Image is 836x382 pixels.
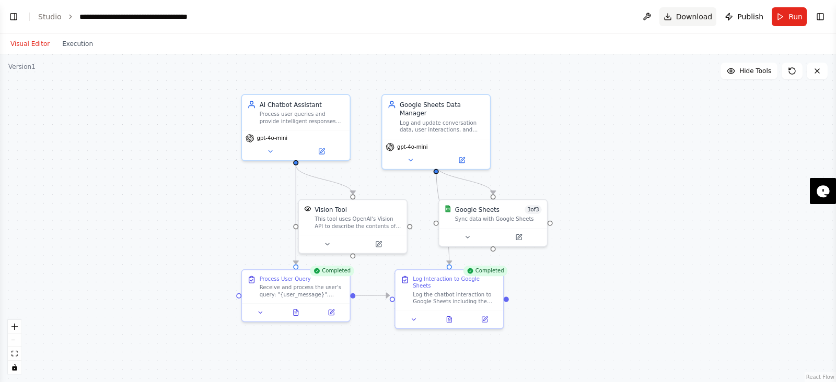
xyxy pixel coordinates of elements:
[397,144,428,150] span: gpt-4o-mini
[310,266,354,276] div: Completed
[260,111,345,125] div: Process user queries and provide intelligent responses using available AI capabilities, while mai...
[413,275,498,289] div: Log Interaction to Google Sheets
[400,120,485,134] div: Log and update conversation data, user interactions, and chatbot analytics in Google Sheets for t...
[806,374,834,380] a: React Flow attribution
[413,291,498,305] div: Log the chatbot interaction to Google Sheets including the user message: "{user_message}", the bo...
[788,11,803,22] span: Run
[525,205,542,214] span: Number of enabled actions
[494,232,543,242] button: Open in side panel
[304,205,311,212] img: VisionTool
[8,63,36,71] div: Version 1
[241,94,351,161] div: AI Chatbot AssistantProcess user queries and provide intelligent responses using available AI cap...
[455,216,542,222] div: Sync data with Google Sheets
[432,165,454,264] g: Edge from 26cac8fa-4c2e-4f96-9c9c-c64ee6906c5c to 0b5522d0-69a2-4f4b-b295-b52185152d68
[737,11,763,22] span: Publish
[38,13,62,21] a: Studio
[394,269,504,329] div: CompletedLog Interaction to Google SheetsLog the chatbot interaction to Google Sheets including t...
[38,11,197,22] nav: breadcrumb
[297,146,346,157] button: Open in side panel
[260,275,311,282] div: Process User Query
[6,9,21,24] button: Show left sidebar
[277,307,315,318] button: View output
[356,291,390,300] g: Edge from 06bbe40f-fcb7-4aa7-a5e1-102df2f49e24 to 0b5522d0-69a2-4f4b-b295-b52185152d68
[431,314,468,325] button: View output
[354,239,403,249] button: Open in side panel
[315,216,401,230] div: This tool uses OpenAI's Vision API to describe the contents of an image.
[739,67,771,75] span: Hide Tools
[659,7,717,26] button: Download
[292,165,357,194] g: Edge from 6020512d-aba6-4741-aec9-348794760d99 to 101e3b52-20d5-4d05-9579-180cb22f55fa
[8,333,21,347] button: zoom out
[721,7,768,26] button: Publish
[400,100,485,118] div: Google Sheets Data Manager
[260,100,345,109] div: AI Chatbot Assistant
[676,11,713,22] span: Download
[772,7,807,26] button: Run
[438,199,548,247] div: Google SheetsGoogle Sheets3of3Sync data with Google Sheets
[316,307,346,318] button: Open in side panel
[257,135,288,141] span: gpt-4o-mini
[813,9,828,24] button: Show right sidebar
[470,314,500,325] button: Open in side panel
[4,38,56,50] button: Visual Editor
[445,205,451,212] img: Google Sheets
[8,320,21,333] button: zoom in
[432,165,497,194] g: Edge from 26cac8fa-4c2e-4f96-9c9c-c64ee6906c5c to 04b68635-bc5c-44ab-a068-45d31f3d6b71
[381,94,491,170] div: Google Sheets Data ManagerLog and update conversation data, user interactions, and chatbot analyt...
[292,165,300,264] g: Edge from 6020512d-aba6-4741-aec9-348794760d99 to 06bbe40f-fcb7-4aa7-a5e1-102df2f49e24
[437,155,486,165] button: Open in side panel
[8,347,21,361] button: fit view
[315,205,347,214] div: Vision Tool
[721,63,777,79] button: Hide Tools
[463,266,507,276] div: Completed
[241,269,351,322] div: CompletedProcess User QueryReceive and process the user's query: "{user_message}". Analyze the me...
[8,320,21,374] div: React Flow controls
[260,284,345,298] div: Receive and process the user's query: "{user_message}". Analyze the message type, determine if it...
[455,205,500,214] div: Google Sheets
[8,361,21,374] button: toggle interactivity
[298,199,408,254] div: VisionToolVision ToolThis tool uses OpenAI's Vision API to describe the contents of an image.
[56,38,99,50] button: Execution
